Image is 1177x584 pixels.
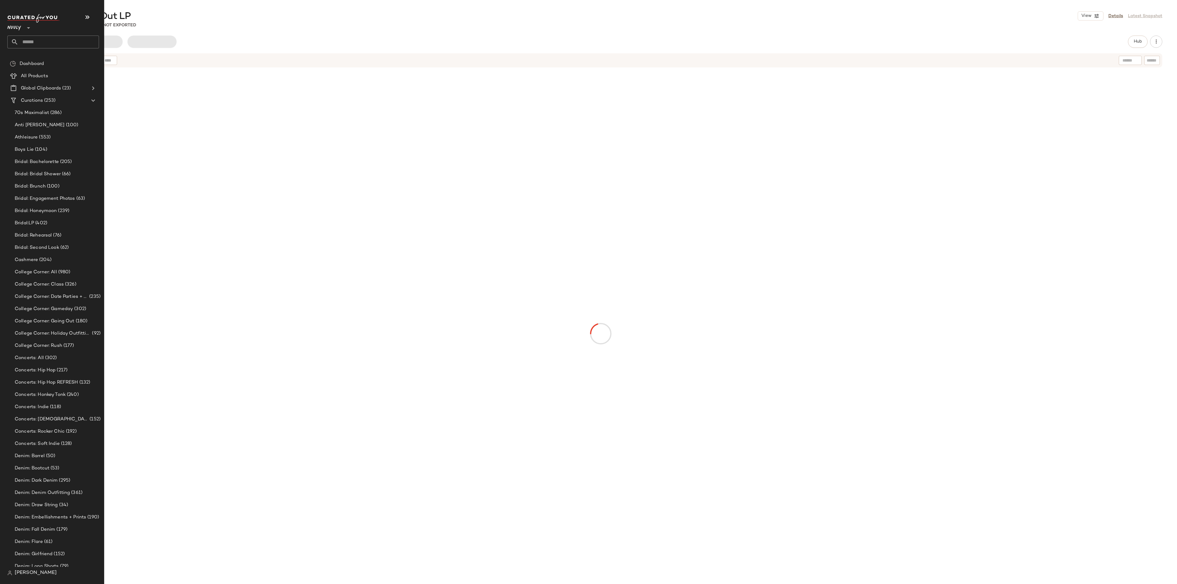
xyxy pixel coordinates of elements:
span: Bridal: Second Look [15,244,59,251]
span: Bridal:LP [15,220,34,227]
span: Denim: Barrel [15,453,45,460]
span: (180) [74,318,88,325]
span: (253) [43,97,55,104]
span: Concerts: Rocker Chic [15,428,65,435]
a: Details [1108,13,1123,19]
span: Concerts: All [15,355,44,362]
span: (286) [49,109,62,116]
img: cfy_white_logo.C9jOOHJF.svg [7,14,59,23]
span: (239) [57,207,69,214]
span: (235) [88,293,101,300]
span: College Corner: Going Out [15,318,74,325]
span: (100) [65,122,78,129]
span: Bridal: Brunch [15,183,46,190]
span: (34) [58,502,68,509]
span: (76) [52,232,61,239]
span: Nuuly [7,21,21,32]
span: (62) [59,244,69,251]
span: Denim: Flare [15,538,43,545]
img: svg%3e [10,61,16,67]
span: Bridal: Rehearsal [15,232,52,239]
span: Denim: Girlfriend [15,551,52,558]
button: Hub [1128,36,1148,48]
span: Denim: Dark Denim [15,477,58,484]
span: Concerts: Indie [15,404,49,411]
span: Concerts: Soft Indie [15,440,60,447]
span: View [1081,13,1091,18]
span: (302) [73,305,86,313]
span: Hub [1133,39,1142,44]
span: Athleisure [15,134,38,141]
span: 70s Maximalist [15,109,49,116]
span: E+O: Going Out LP [48,10,131,23]
span: (118) [49,404,61,411]
span: College Corner: Rush [15,342,62,349]
span: Concerts: Hip Hop REFRESH [15,379,78,386]
span: College Corner: Date Parties + Formals [15,293,88,300]
span: (205) [59,158,72,165]
span: (361) [70,489,82,496]
span: (23) [61,85,71,92]
span: (177) [62,342,74,349]
span: Dashboard [20,60,44,67]
span: Denim: Fall Denim [15,526,55,533]
span: All Products [21,73,48,80]
span: Cashmere [15,256,38,264]
span: [PERSON_NAME] [15,569,57,577]
span: (152) [88,416,101,423]
span: (192) [65,428,77,435]
span: (79) [59,563,69,570]
span: Denim: Long Shorts [15,563,59,570]
span: Bridal: Honeymoon [15,207,57,214]
span: Concerts: Hip Hop [15,367,55,374]
span: (63) [75,195,85,202]
span: Global Clipboards [21,85,61,92]
button: View [1078,11,1103,21]
span: Bridal: Engagement Photos [15,195,75,202]
span: (61) [43,538,53,545]
span: (92) [91,330,101,337]
span: (66) [61,171,71,178]
p: Not Exported [103,22,136,28]
span: Bridal: Bridal Shower [15,171,61,178]
span: (553) [38,134,51,141]
span: Curations [21,97,43,104]
span: College Corner: All [15,269,57,276]
span: (128) [60,440,72,447]
span: (53) [49,465,59,472]
span: (240) [66,391,79,398]
span: College Corner: Gameday [15,305,73,313]
span: (980) [57,269,70,276]
span: Boys Lie [15,146,34,153]
span: Denim: Embellishments + Prints [15,514,86,521]
span: (190) [86,514,99,521]
span: Concerts: Honkey Tonk [15,391,66,398]
span: (100) [46,183,59,190]
span: Concerts: [DEMOGRAPHIC_DATA][PERSON_NAME] Vibes [15,416,88,423]
span: Denim: Bootcut [15,465,49,472]
span: (295) [58,477,70,484]
span: College Corner: Holiday Outfitting (college style) [15,330,91,337]
span: (217) [55,367,67,374]
img: svg%3e [7,571,12,575]
span: (104) [34,146,47,153]
span: (179) [55,526,67,533]
span: (50) [45,453,55,460]
span: (302) [44,355,57,362]
span: (152) [52,551,65,558]
span: College Corner: Class [15,281,64,288]
span: (402) [34,220,47,227]
span: (204) [38,256,51,264]
span: (132) [78,379,90,386]
span: Denim: Draw String [15,502,58,509]
span: Bridal: Bachelorette [15,158,59,165]
span: Denim: Denim Outfitting [15,489,70,496]
span: Anti [PERSON_NAME] [15,122,65,129]
span: (326) [64,281,76,288]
